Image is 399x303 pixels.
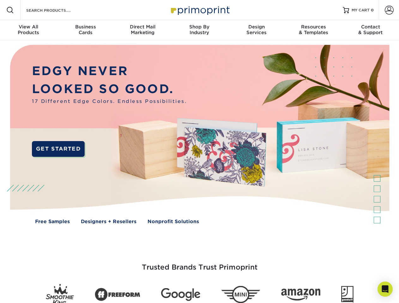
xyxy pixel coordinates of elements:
p: LOOKED SO GOOD. [32,80,187,98]
div: & Support [342,24,399,35]
a: Designers + Resellers [81,218,136,225]
span: Direct Mail [114,24,171,30]
span: 17 Different Edge Colors. Endless Possibilities. [32,98,187,105]
a: Free Samples [35,218,70,225]
h3: Trusted Brands Trust Primoprint [15,248,384,279]
img: Goodwill [341,286,354,303]
div: Services [228,24,285,35]
div: Cards [57,24,114,35]
a: DesignServices [228,20,285,40]
input: SEARCH PRODUCTS..... [26,6,87,14]
div: Open Intercom Messenger [378,282,393,297]
a: GET STARTED [32,141,85,157]
p: EDGY NEVER [32,62,187,80]
iframe: Google Customer Reviews [2,284,54,301]
span: Business [57,24,114,30]
a: Nonprofit Solutions [148,218,199,225]
a: Resources& Templates [285,20,342,40]
a: Direct MailMarketing [114,20,171,40]
a: BusinessCards [57,20,114,40]
a: Shop ByIndustry [171,20,228,40]
span: 0 [371,8,374,12]
img: Primoprint [168,3,231,17]
img: Google [161,288,200,301]
span: MY CART [352,8,370,13]
img: Amazon [281,289,320,301]
span: Resources [285,24,342,30]
div: Industry [171,24,228,35]
span: Contact [342,24,399,30]
a: Contact& Support [342,20,399,40]
div: Marketing [114,24,171,35]
div: & Templates [285,24,342,35]
span: Design [228,24,285,30]
span: Shop By [171,24,228,30]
